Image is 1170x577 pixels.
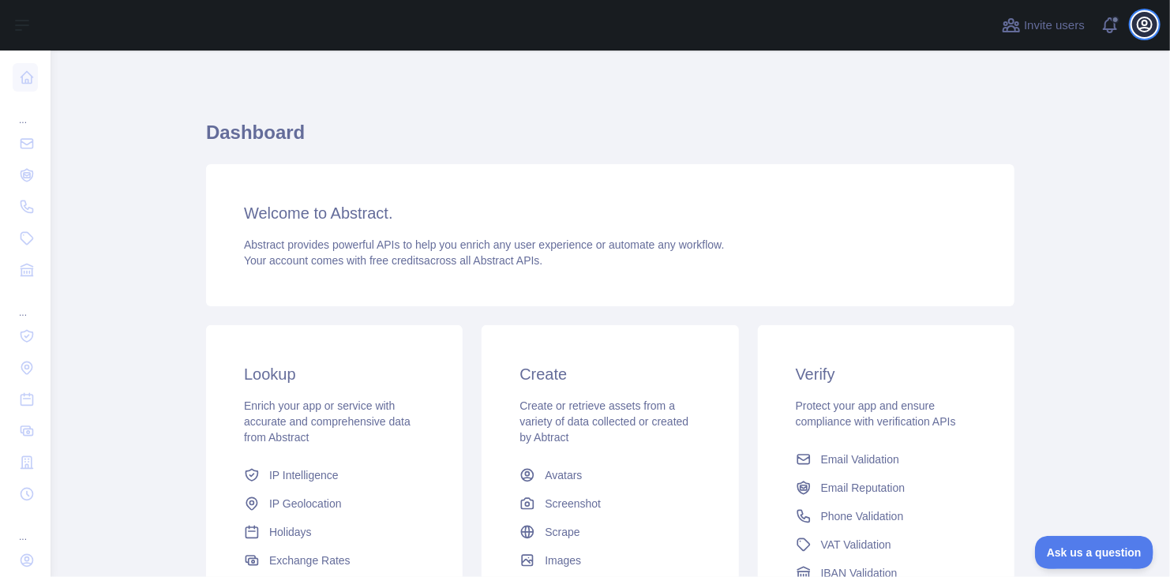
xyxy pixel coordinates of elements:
[238,489,431,518] a: IP Geolocation
[244,202,977,224] h3: Welcome to Abstract.
[545,496,601,511] span: Screenshot
[369,254,424,267] span: free credits
[13,287,38,319] div: ...
[545,524,579,540] span: Scrape
[269,467,339,483] span: IP Intelligence
[244,254,542,267] span: Your account comes with across all Abstract APIs.
[269,496,342,511] span: IP Geolocation
[269,553,351,568] span: Exchange Rates
[206,120,1014,158] h1: Dashboard
[789,445,983,474] a: Email Validation
[821,508,904,524] span: Phone Validation
[821,451,899,467] span: Email Validation
[519,399,688,444] span: Create or retrieve assets from a variety of data collected or created by Abtract
[238,546,431,575] a: Exchange Rates
[13,511,38,543] div: ...
[1024,17,1085,35] span: Invite users
[545,553,581,568] span: Images
[244,363,425,385] h3: Lookup
[244,238,725,251] span: Abstract provides powerful APIs to help you enrich any user experience or automate any workflow.
[545,467,582,483] span: Avatars
[513,546,707,575] a: Images
[519,363,700,385] h3: Create
[821,537,891,553] span: VAT Validation
[789,530,983,559] a: VAT Validation
[238,518,431,546] a: Holidays
[821,480,906,496] span: Email Reputation
[238,461,431,489] a: IP Intelligence
[269,524,312,540] span: Holidays
[13,95,38,126] div: ...
[789,474,983,502] a: Email Reputation
[789,502,983,530] a: Phone Validation
[513,489,707,518] a: Screenshot
[1035,536,1154,569] iframe: Toggle Customer Support
[999,13,1088,38] button: Invite users
[796,363,977,385] h3: Verify
[513,461,707,489] a: Avatars
[796,399,956,428] span: Protect your app and ensure compliance with verification APIs
[513,518,707,546] a: Scrape
[244,399,411,444] span: Enrich your app or service with accurate and comprehensive data from Abstract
